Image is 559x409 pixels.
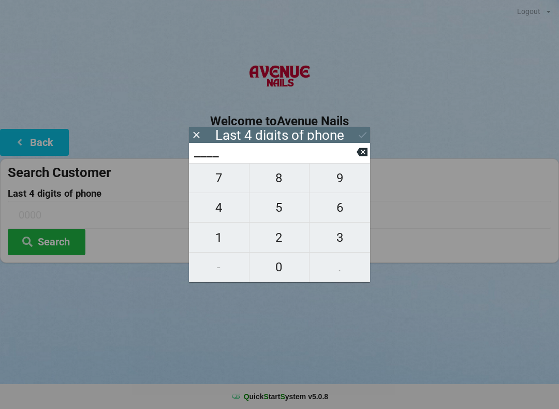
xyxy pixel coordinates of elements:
button: 3 [310,223,370,252]
span: 3 [310,227,370,249]
button: 6 [310,193,370,223]
span: 8 [249,167,310,189]
button: 7 [189,163,249,193]
span: 2 [249,227,310,249]
span: 9 [310,167,370,189]
div: Last 4 digits of phone [215,130,344,140]
span: 7 [189,167,249,189]
button: 1 [189,223,249,252]
span: 6 [310,197,370,218]
button: 2 [249,223,310,252]
span: 0 [249,256,310,278]
span: 4 [189,197,249,218]
button: 9 [310,163,370,193]
span: 5 [249,197,310,218]
button: 8 [249,163,310,193]
button: 0 [249,253,310,282]
button: 5 [249,193,310,223]
span: 1 [189,227,249,249]
button: 4 [189,193,249,223]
